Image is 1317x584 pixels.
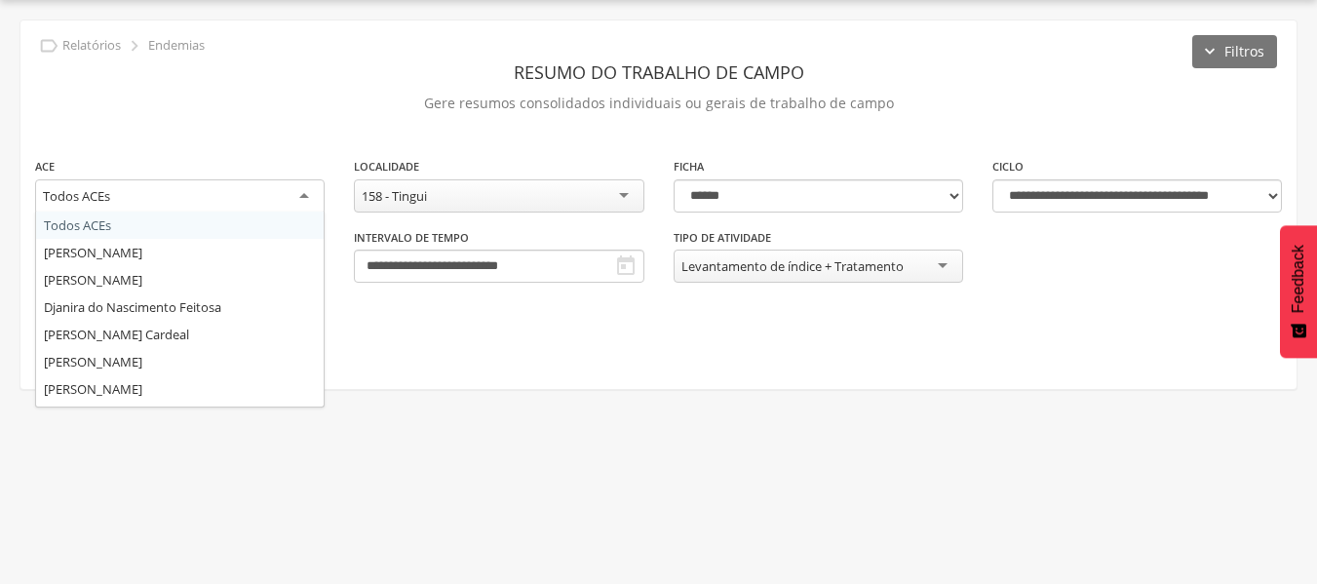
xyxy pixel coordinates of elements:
[36,348,324,375] div: [PERSON_NAME]
[35,55,1282,90] header: Resumo do Trabalho de Campo
[36,212,324,239] div: Todos ACEs
[681,257,904,275] div: Levantamento de índice + Tratamento
[614,254,638,278] i: 
[36,375,324,403] div: [PERSON_NAME]
[35,159,55,175] label: ACE
[354,159,419,175] label: Localidade
[992,159,1024,175] label: Ciclo
[674,159,704,175] label: Ficha
[674,230,771,246] label: Tipo de Atividade
[38,35,59,57] i: 
[36,293,324,321] div: Djanira do Nascimento Feitosa
[362,187,427,205] div: 158 - Tingui
[148,38,205,54] p: Endemias
[1290,245,1307,313] span: Feedback
[36,321,324,348] div: [PERSON_NAME] Cardeal
[354,230,469,246] label: Intervalo de Tempo
[1280,225,1317,358] button: Feedback - Mostrar pesquisa
[35,90,1282,117] p: Gere resumos consolidados individuais ou gerais de trabalho de campo
[36,239,324,266] div: [PERSON_NAME]
[1192,35,1277,68] button: Filtros
[62,38,121,54] p: Relatórios
[124,35,145,57] i: 
[36,403,324,430] div: [PERSON_NAME]
[43,187,110,205] div: Todos ACEs
[36,266,324,293] div: [PERSON_NAME]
